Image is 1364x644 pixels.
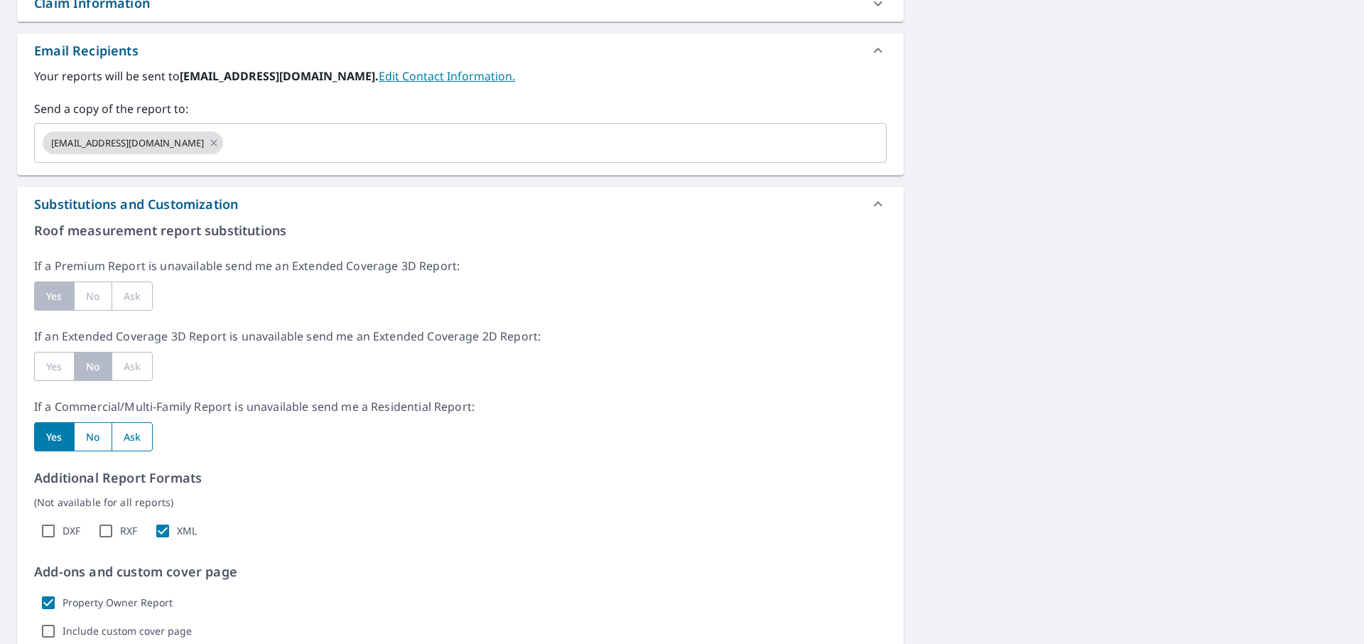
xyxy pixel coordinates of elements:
[43,136,212,150] span: [EMAIL_ADDRESS][DOMAIN_NAME]
[63,625,192,638] label: Include custom cover page
[17,33,904,68] div: Email Recipients
[63,525,80,537] label: DXF
[34,221,887,240] p: Roof measurement report substitutions
[34,328,887,345] p: If an Extended Coverage 3D Report is unavailable send me an Extended Coverage 2D Report:
[177,525,197,537] label: XML
[34,257,887,274] p: If a Premium Report is unavailable send me an Extended Coverage 3D Report:
[120,525,137,537] label: RXF
[17,187,904,221] div: Substitutions and Customization
[34,495,887,510] p: (Not available for all reports)
[34,41,139,60] div: Email Recipients
[379,68,515,84] a: EditContactInfo
[34,398,887,415] p: If a Commercial/Multi-Family Report is unavailable send me a Residential Report:
[34,562,887,581] p: Add-ons and custom cover page
[63,596,173,609] label: Property Owner Report
[34,100,887,117] label: Send a copy of the report to:
[43,132,223,154] div: [EMAIL_ADDRESS][DOMAIN_NAME]
[34,195,238,214] div: Substitutions and Customization
[34,468,887,488] p: Additional Report Formats
[34,68,887,85] label: Your reports will be sent to
[180,68,379,84] b: [EMAIL_ADDRESS][DOMAIN_NAME].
